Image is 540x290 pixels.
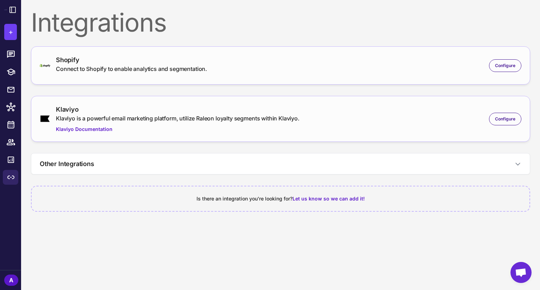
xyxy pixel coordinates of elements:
[4,9,7,10] img: Raleon Logo
[31,10,530,35] div: Integrations
[4,24,17,40] button: +
[40,195,521,203] div: Is there an integration you're looking for?
[510,262,532,283] div: Open chat
[4,275,18,286] div: A
[31,153,530,174] button: Other Integrations
[495,62,515,69] span: Configure
[8,27,13,37] span: +
[56,114,300,123] div: Klaviyo is a powerful email marketing platform, utilize Raleon loyalty segments within Klaviyo.
[56,55,207,65] div: Shopify
[40,64,50,67] img: shopify-logo-primary-logo-456baa801ee66a0a435671082365958316831c9960c480451dd0330bcdae304f.svg
[292,196,365,202] span: Let us know so we can add it!
[56,125,300,133] a: Klaviyo Documentation
[56,65,207,73] div: Connect to Shopify to enable analytics and segmentation.
[40,159,94,169] h3: Other Integrations
[495,116,515,122] span: Configure
[56,105,300,114] div: Klaviyo
[40,115,50,123] img: klaviyo.png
